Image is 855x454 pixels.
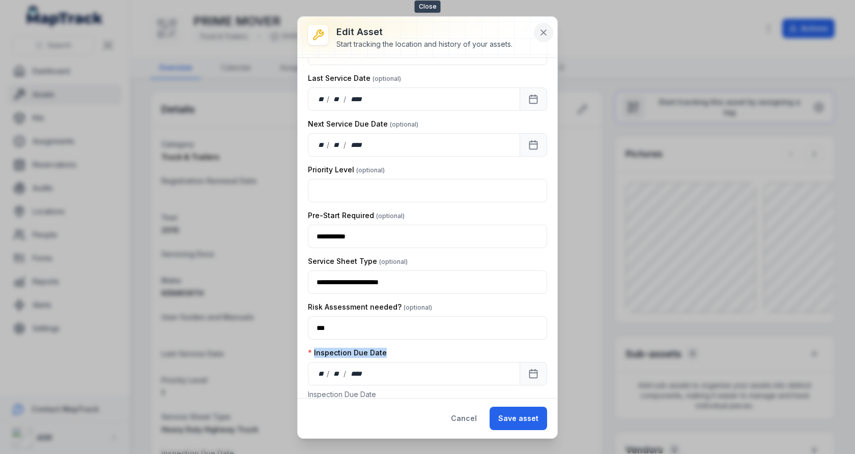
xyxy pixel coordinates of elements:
button: Save asset [490,407,547,430]
div: / [344,369,347,379]
div: month, [330,94,344,104]
button: Cancel [442,407,486,430]
button: Calendar [520,133,547,157]
span: Close [415,1,441,13]
div: month, [330,140,344,150]
button: Calendar [520,87,547,111]
div: day, [317,369,327,379]
div: / [344,140,347,150]
label: Priority Level [308,165,385,175]
div: year, [347,140,366,150]
div: year, [347,369,366,379]
div: day, [317,140,327,150]
label: Next Service Due Date [308,119,418,129]
div: year, [347,94,366,104]
div: Start tracking the location and history of your assets. [336,39,512,49]
h3: Edit asset [336,25,512,39]
label: Risk Assessment needed? [308,302,432,312]
label: Last Service Date [308,73,401,83]
div: month, [330,369,344,379]
div: / [344,94,347,104]
label: Service Sheet Type [308,256,408,266]
div: day, [317,94,327,104]
div: / [327,140,330,150]
button: Calendar [520,362,547,385]
label: Inspection Due Date [308,348,387,358]
div: / [327,369,330,379]
p: Inspection Due Date [308,389,547,400]
div: / [327,94,330,104]
label: Pre-Start Required [308,210,405,221]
